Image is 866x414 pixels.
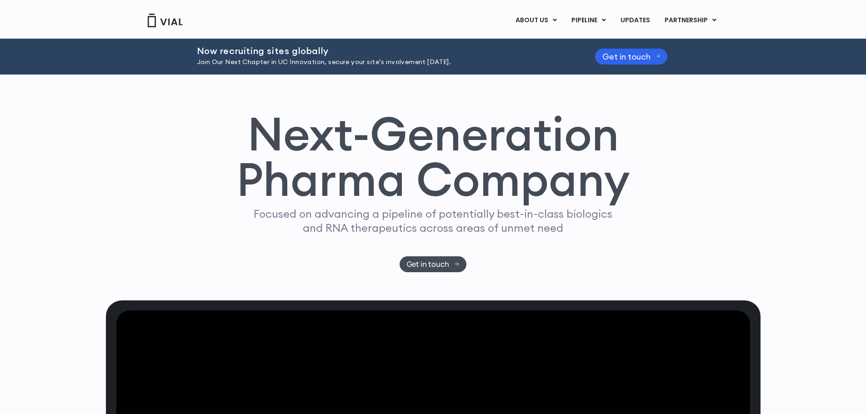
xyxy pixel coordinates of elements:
[407,261,449,268] span: Get in touch
[657,13,724,28] a: PARTNERSHIPMenu Toggle
[250,207,616,235] p: Focused on advancing a pipeline of potentially best-in-class biologics and RNA therapeutics acros...
[508,13,564,28] a: ABOUT USMenu Toggle
[147,14,183,27] img: Vial Logo
[595,49,668,65] a: Get in touch
[197,57,572,67] p: Join Our Next Chapter in UC Innovation, secure your site’s involvement [DATE].
[564,13,613,28] a: PIPELINEMenu Toggle
[197,46,572,56] h2: Now recruiting sites globally
[236,111,630,203] h1: Next-Generation Pharma Company
[602,53,651,60] span: Get in touch
[400,256,466,272] a: Get in touch
[613,13,657,28] a: UPDATES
